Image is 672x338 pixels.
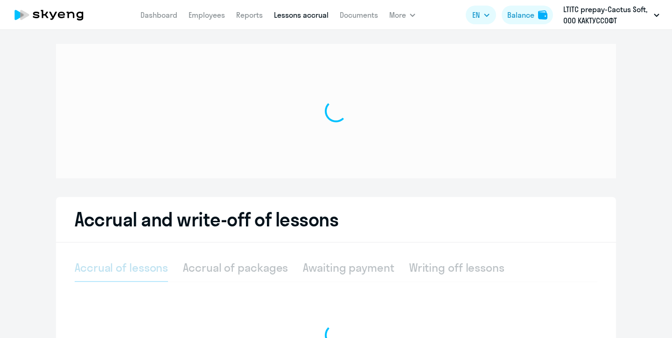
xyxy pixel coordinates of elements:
[559,4,664,26] button: LTITC prepay-Cactus Soft, ООО КАКТУССОФТ
[189,10,225,20] a: Employees
[274,10,329,20] a: Lessons accrual
[389,9,406,21] span: More
[472,9,480,21] span: EN
[466,6,496,24] button: EN
[507,9,534,21] div: Balance
[563,4,650,26] p: LTITC prepay-Cactus Soft, ООО КАКТУССОФТ
[75,208,597,231] h2: Accrual and write-off of lessons
[140,10,177,20] a: Dashboard
[340,10,378,20] a: Documents
[389,6,415,24] button: More
[236,10,263,20] a: Reports
[502,6,553,24] button: Balancebalance
[538,10,547,20] img: balance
